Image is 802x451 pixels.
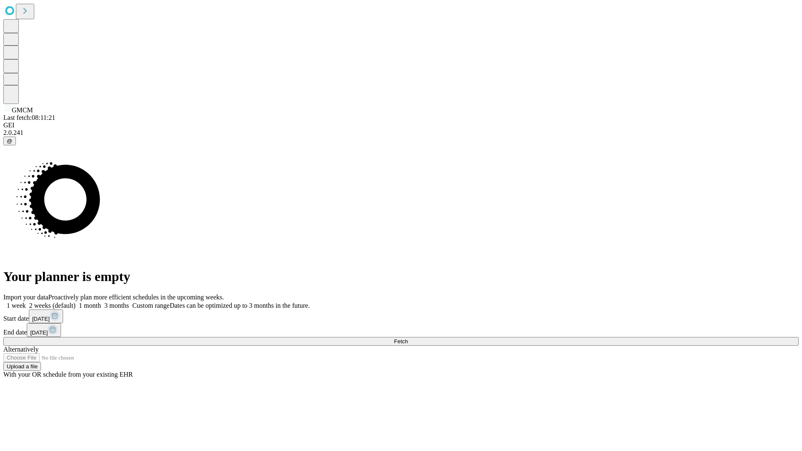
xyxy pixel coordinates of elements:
[29,309,63,323] button: [DATE]
[104,302,129,309] span: 3 months
[3,362,41,371] button: Upload a file
[3,309,799,323] div: Start date
[3,114,55,121] span: Last fetch: 08:11:21
[29,302,76,309] span: 2 weeks (default)
[48,294,224,301] span: Proactively plan more efficient schedules in the upcoming weeks.
[3,346,38,353] span: Alternatively
[32,316,50,322] span: [DATE]
[3,269,799,284] h1: Your planner is empty
[3,294,48,301] span: Import your data
[12,106,33,114] span: GMCM
[3,323,799,337] div: End date
[3,137,16,145] button: @
[132,302,170,309] span: Custom range
[7,138,13,144] span: @
[394,338,408,345] span: Fetch
[27,323,61,337] button: [DATE]
[3,129,799,137] div: 2.0.241
[170,302,310,309] span: Dates can be optimized up to 3 months in the future.
[3,371,133,378] span: With your OR schedule from your existing EHR
[79,302,101,309] span: 1 month
[7,302,26,309] span: 1 week
[3,122,799,129] div: GEI
[3,337,799,346] button: Fetch
[30,329,48,336] span: [DATE]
